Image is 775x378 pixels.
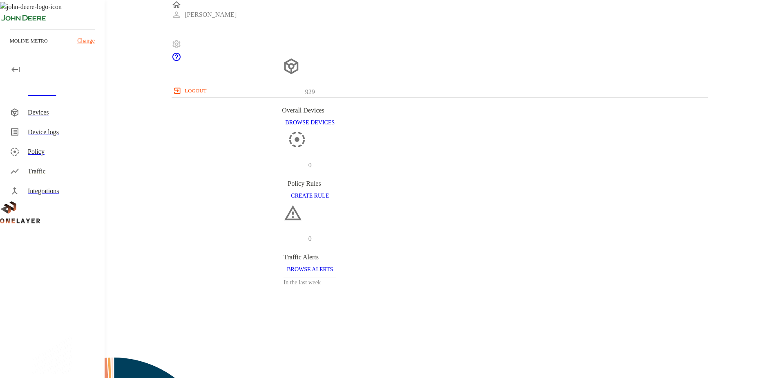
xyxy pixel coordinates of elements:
[308,160,312,170] p: 0
[284,252,336,262] div: Traffic Alerts
[288,189,332,204] button: CREATE RULE
[185,10,237,20] p: [PERSON_NAME]
[308,234,312,244] p: 0
[288,179,332,189] div: Policy Rules
[172,56,181,63] a: onelayer-support
[282,115,338,130] button: BROWSE DEVICES
[282,119,338,126] a: BROWSE DEVICES
[284,277,336,288] h3: In the last week
[172,56,181,63] span: Support Portal
[172,84,210,97] button: logout
[284,262,336,277] button: BROWSE ALERTS
[288,192,332,199] a: CREATE RULE
[284,265,336,272] a: BROWSE ALERTS
[282,106,338,115] div: Overall Devices
[172,84,708,97] a: logout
